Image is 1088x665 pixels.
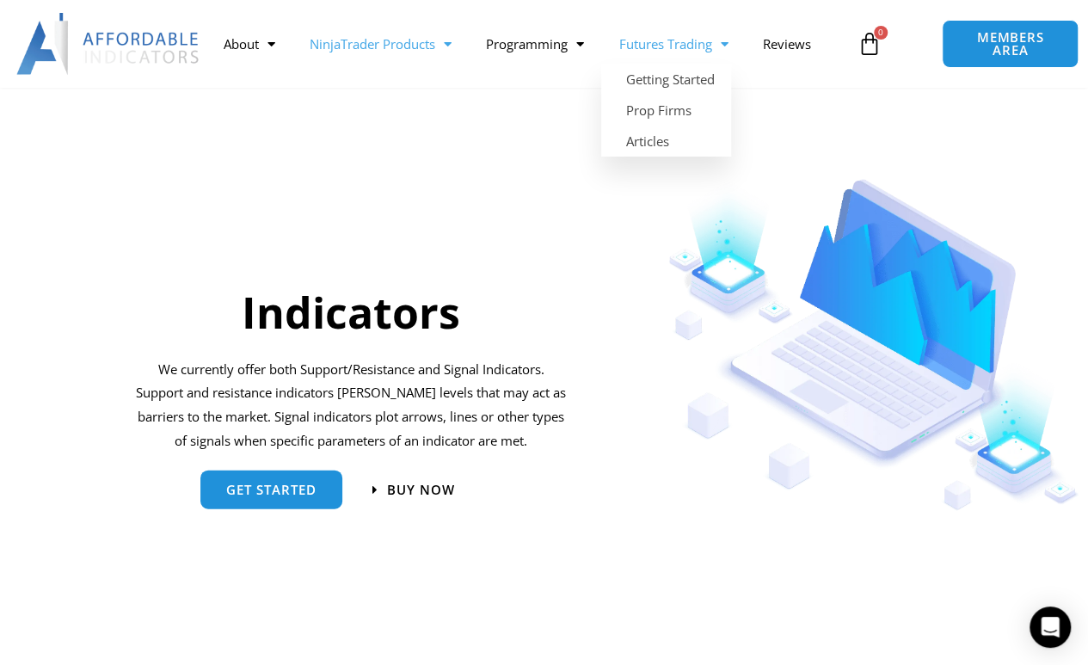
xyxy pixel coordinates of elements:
[1030,607,1071,648] div: Open Intercom Messenger
[668,179,1079,510] img: Indicators 1 | Affordable Indicators – NinjaTrader
[745,24,827,64] a: Reviews
[601,95,731,126] a: Prop Firms
[206,24,848,64] nav: Menu
[601,64,731,157] ul: Futures Trading
[226,483,317,496] span: get started
[372,483,455,496] a: Buy now
[960,31,1060,57] span: MEMBERS AREA
[16,13,201,75] img: LogoAI | Affordable Indicators – NinjaTrader
[292,24,469,64] a: NinjaTrader Products
[133,357,569,453] p: We currently offer both Support/Resistance and Signal Indicators. Support and resistance indicato...
[206,24,292,64] a: About
[133,284,569,340] h2: Indicators
[832,19,907,69] a: 0
[601,64,731,95] a: Getting Started
[387,483,455,496] span: Buy now
[200,470,342,508] a: get started
[469,24,601,64] a: Programming
[601,24,745,64] a: Futures Trading
[942,20,1079,68] a: MEMBERS AREA
[601,126,731,157] a: Articles
[874,26,888,40] span: 0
